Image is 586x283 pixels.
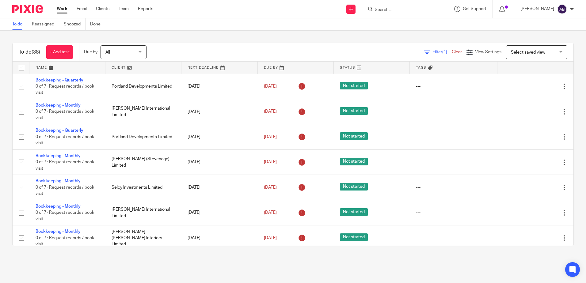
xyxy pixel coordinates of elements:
a: Work [57,6,67,12]
span: (1) [442,50,447,54]
a: Snoozed [64,18,86,30]
a: Bookkeeping - Monthly [36,229,81,234]
a: Bookkeeping - Monthly [36,204,81,209]
div: --- [416,134,491,140]
td: [PERSON_NAME] [PERSON_NAME] Interiors Limited [105,225,181,251]
p: [PERSON_NAME] [520,6,554,12]
a: Clients [96,6,109,12]
td: Portland Developments Limited [105,124,181,149]
a: Bookkeeping - Monthly [36,103,81,108]
div: --- [416,159,491,165]
span: 0 of 7 · Request records / book visit [36,135,94,145]
input: Search [374,7,429,13]
span: Not started [340,208,368,216]
span: 0 of 7 · Request records / book visit [36,210,94,221]
span: All [105,50,110,55]
span: [DATE] [264,84,277,89]
a: Team [119,6,129,12]
span: [DATE] [264,236,277,240]
span: Not started [340,82,368,89]
a: Done [90,18,105,30]
span: Not started [340,132,368,140]
span: Not started [340,233,368,241]
h1: To do [19,49,40,55]
span: Not started [340,158,368,165]
div: --- [416,209,491,216]
td: [DATE] [181,99,257,124]
div: --- [416,184,491,191]
img: svg%3E [557,4,567,14]
td: Portland Developments Limited [105,74,181,99]
td: [DATE] [181,200,257,225]
div: --- [416,235,491,241]
td: [PERSON_NAME] International Limited [105,99,181,124]
span: Tags [416,66,426,69]
span: [DATE] [264,110,277,114]
span: Not started [340,183,368,191]
span: 0 of 7 · Request records / book visit [36,84,94,95]
p: Due by [84,49,97,55]
span: [DATE] [264,210,277,215]
span: 0 of 7 · Request records / book visit [36,185,94,196]
a: Bookkeeping - Quarterly [36,78,83,82]
div: --- [416,109,491,115]
td: [DATE] [181,124,257,149]
td: [DATE] [181,175,257,200]
span: (38) [32,50,40,55]
div: --- [416,83,491,89]
span: Get Support [463,7,486,11]
td: [DATE] [181,149,257,175]
span: Select saved view [511,50,545,55]
a: Reports [138,6,153,12]
a: Bookkeeping - Monthly [36,179,81,183]
span: Filter [432,50,452,54]
span: [DATE] [264,185,277,190]
img: Pixie [12,5,43,13]
td: [DATE] [181,225,257,251]
span: 0 of 7 · Request records / book visit [36,160,94,171]
td: [DATE] [181,74,257,99]
a: Bookkeeping - Monthly [36,154,81,158]
span: Not started [340,107,368,115]
td: Selcy Investments Limited [105,175,181,200]
span: [DATE] [264,160,277,164]
td: [PERSON_NAME] International Limited [105,200,181,225]
span: 0 of 7 · Request records / book visit [36,110,94,120]
td: [PERSON_NAME] (Stevenage) Limited [105,149,181,175]
span: [DATE] [264,135,277,139]
a: Bookkeeping - Quarterly [36,128,83,133]
span: View Settings [475,50,501,54]
span: 0 of 7 · Request records / book visit [36,236,94,247]
a: To do [12,18,27,30]
a: Reassigned [32,18,59,30]
a: Email [77,6,87,12]
a: Clear [452,50,462,54]
a: + Add task [46,45,73,59]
